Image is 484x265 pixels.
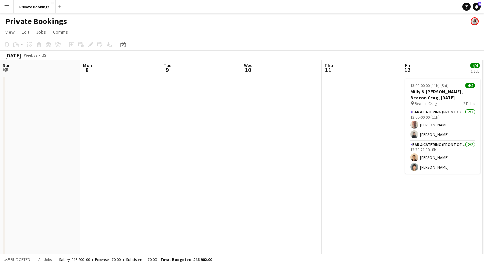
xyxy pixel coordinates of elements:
[19,28,32,36] a: Edit
[405,79,480,174] app-job-card: 13:00-00:00 (11h) (Sat)4/4Milly & [PERSON_NAME], Beacon Crag, [DATE] Beacon Crag2 RolesBar & Cate...
[22,29,29,35] span: Edit
[410,83,449,88] span: 13:00-00:00 (11h) (Sat)
[465,83,475,88] span: 4/4
[463,101,475,106] span: 2 Roles
[42,53,48,58] div: BST
[415,101,437,106] span: Beacon Crag
[50,28,71,36] a: Comms
[244,62,253,68] span: Wed
[323,66,333,74] span: 11
[324,62,333,68] span: Thu
[478,2,481,6] span: 6
[2,66,11,74] span: 7
[37,257,53,262] span: All jobs
[473,3,481,11] a: 6
[405,62,410,68] span: Fri
[243,66,253,74] span: 10
[11,257,30,262] span: Budgeted
[405,108,480,141] app-card-role: Bar & Catering (Front of House)2/213:00-00:00 (11h)[PERSON_NAME][PERSON_NAME]
[53,29,68,35] span: Comms
[3,62,11,68] span: Sun
[471,17,479,25] app-user-avatar: Jordan Pike
[471,69,479,74] div: 1 Job
[404,66,410,74] span: 12
[405,89,480,101] h3: Milly & [PERSON_NAME], Beacon Crag, [DATE]
[5,52,21,59] div: [DATE]
[22,53,39,58] span: Week 37
[33,28,49,36] a: Jobs
[36,29,46,35] span: Jobs
[83,62,92,68] span: Mon
[82,66,92,74] span: 8
[163,66,171,74] span: 9
[164,62,171,68] span: Tue
[160,257,212,262] span: Total Budgeted £46 902.00
[14,0,56,13] button: Private Bookings
[59,257,212,262] div: Salary £46 902.00 + Expenses £0.00 + Subsistence £0.00 =
[5,29,15,35] span: View
[5,16,67,26] h1: Private Bookings
[405,141,480,174] app-card-role: Bar & Catering (Front of House)2/213:30-21:30 (8h)[PERSON_NAME][PERSON_NAME]
[470,63,480,68] span: 4/4
[3,256,31,263] button: Budgeted
[3,28,18,36] a: View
